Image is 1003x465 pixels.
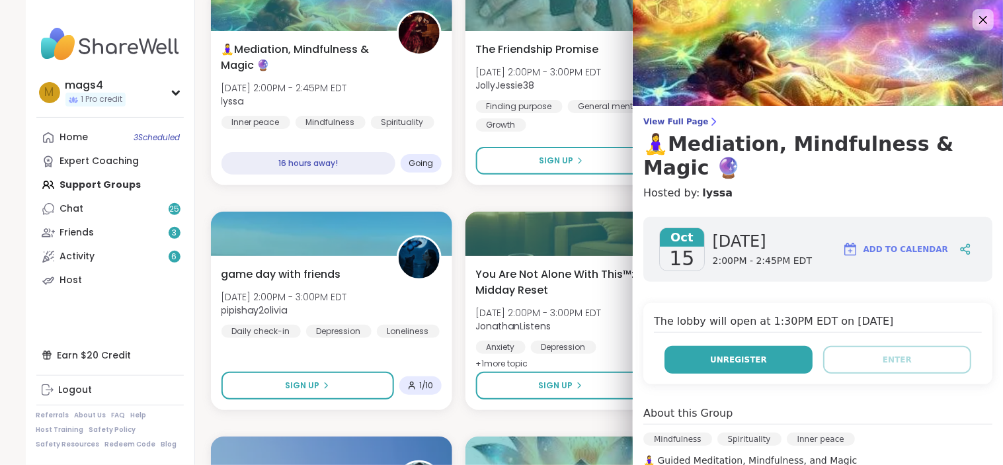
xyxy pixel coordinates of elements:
[36,411,69,420] a: Referrals
[419,380,434,391] span: 1 / 10
[702,185,733,201] a: lyssa
[476,118,526,132] div: Growth
[842,241,858,257] img: ShareWell Logomark
[169,204,179,215] span: 25
[36,440,100,449] a: Safety Resources
[476,42,599,58] span: The Friendship Promise
[221,372,394,400] button: Sign Up
[399,237,440,278] img: pipishay2olivia
[60,226,95,239] div: Friends
[568,100,680,113] div: General mental health
[60,155,140,168] div: Expert Coaching
[476,100,563,113] div: Finding purpose
[823,346,971,374] button: Enter
[221,95,244,108] b: lyssa
[36,343,184,367] div: Earn $20 Credit
[221,152,395,175] div: 16 hours away!
[36,378,184,402] a: Logout
[836,233,954,265] button: Add to Calendar
[710,354,767,366] span: Unregister
[476,267,637,298] span: You Are Not Alone With This™: Midday Reset
[643,132,992,180] h3: 🧘‍♀️Mediation, Mindfulness & Magic 🔮
[531,341,596,354] div: Depression
[112,411,126,420] a: FAQ
[399,13,440,54] img: lyssa
[409,158,434,169] span: Going
[59,384,93,397] div: Logout
[664,346,813,374] button: Unregister
[36,149,184,173] a: Expert Coaching
[60,131,89,144] div: Home
[643,116,992,180] a: View Full Page🧘‍♀️Mediation, Mindfulness & Magic 🔮
[476,79,535,92] b: JollyJessie38
[713,231,813,252] span: [DATE]
[60,250,95,263] div: Activity
[476,65,602,79] span: [DATE] 2:00PM - 3:00PM EDT
[296,116,366,129] div: Mindfulness
[717,433,782,446] div: Spirituality
[89,425,136,435] a: Safety Policy
[221,42,382,73] span: 🧘‍♀️Mediation, Mindfulness & Magic 🔮
[476,319,551,333] b: JonathanListens
[883,354,912,366] span: Enter
[654,314,982,333] h4: The lobby will open at 1:30PM EDT on [DATE]
[36,221,184,245] a: Friends3
[377,325,440,338] div: Loneliness
[75,411,106,420] a: About Us
[161,440,177,449] a: Blog
[60,202,84,216] div: Chat
[81,94,123,105] span: 1 Pro credit
[36,197,184,221] a: Chat25
[863,243,948,255] span: Add to Calendar
[134,132,181,143] span: 3 Scheduled
[65,78,126,93] div: mags4
[643,185,992,201] h4: Hosted by:
[713,255,813,268] span: 2:00PM - 2:45PM EDT
[131,411,147,420] a: Help
[669,247,694,271] span: 15
[221,267,341,282] span: game day with friends
[476,147,647,175] button: Sign Up
[221,304,288,317] b: pipishay2olivia
[476,306,602,319] span: [DATE] 2:00PM - 3:00PM EDT
[221,325,301,338] div: Daily check-in
[787,433,855,446] div: Inner peace
[538,380,573,392] span: Sign Up
[539,155,573,167] span: Sign Up
[36,126,184,149] a: Home3Scheduled
[306,325,372,338] div: Depression
[36,269,184,292] a: Host
[172,251,177,263] span: 6
[60,274,83,287] div: Host
[172,228,177,239] span: 3
[221,116,290,129] div: Inner peace
[285,380,319,392] span: Sign Up
[221,81,347,95] span: [DATE] 2:00PM - 2:45PM EDT
[660,228,704,247] span: Oct
[643,116,992,127] span: View Full Page
[476,372,646,400] button: Sign Up
[105,440,156,449] a: Redeem Code
[36,21,184,67] img: ShareWell Nav Logo
[643,433,712,446] div: Mindfulness
[371,116,434,129] div: Spirituality
[36,245,184,269] a: Activity6
[221,290,347,304] span: [DATE] 2:00PM - 3:00PM EDT
[36,425,84,435] a: Host Training
[643,405,733,421] h4: About this Group
[45,84,54,101] span: m
[476,341,526,354] div: Anxiety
